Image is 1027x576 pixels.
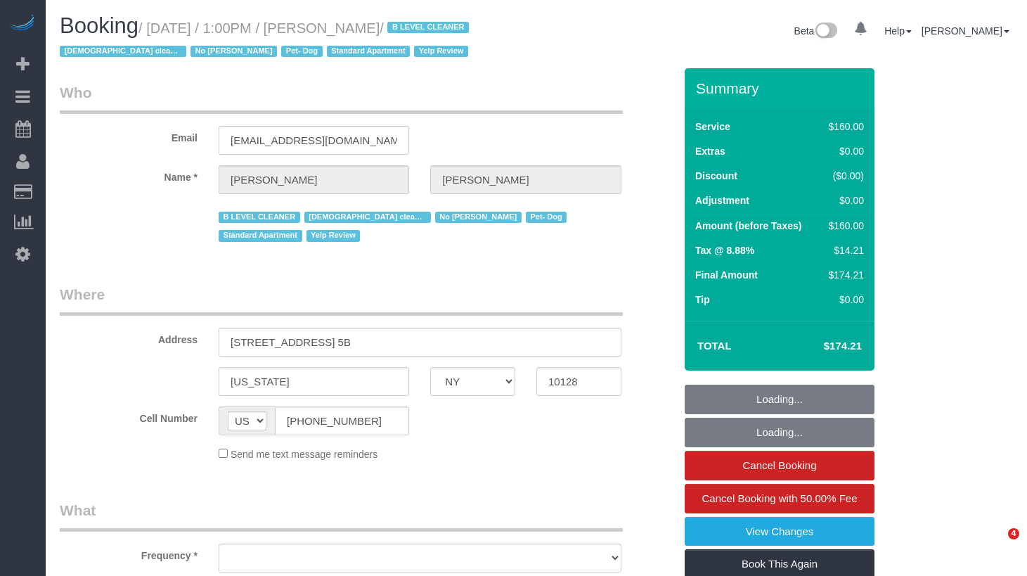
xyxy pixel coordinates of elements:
[823,268,864,282] div: $174.21
[219,230,302,241] span: Standard Apartment
[49,407,208,425] label: Cell Number
[327,46,411,57] span: Standard Apartment
[685,484,874,513] a: Cancel Booking with 50.00% Fee
[814,23,837,41] img: New interface
[430,165,621,194] input: Last Name
[49,165,208,184] label: Name *
[60,46,186,57] span: [DEMOGRAPHIC_DATA] cleaner only
[435,212,522,223] span: No [PERSON_NAME]
[823,144,864,158] div: $0.00
[823,193,864,207] div: $0.00
[695,293,710,307] label: Tip
[219,367,409,396] input: City
[823,293,864,307] div: $0.00
[695,120,730,134] label: Service
[697,340,732,352] strong: Total
[884,25,912,37] a: Help
[49,328,208,347] label: Address
[685,517,874,546] a: View Changes
[526,212,567,223] span: Pet- Dog
[60,20,473,60] small: / [DATE] / 1:00PM / [PERSON_NAME]
[387,22,469,33] span: B LEVEL CLEANER
[685,451,874,480] a: Cancel Booking
[8,14,37,34] img: Automaid Logo
[979,528,1013,562] iframe: Intercom live chat
[794,25,838,37] a: Beta
[695,219,801,233] label: Amount (before Taxes)
[49,126,208,145] label: Email
[922,25,1009,37] a: [PERSON_NAME]
[219,212,300,223] span: B LEVEL CLEANER
[695,169,737,183] label: Discount
[275,407,409,435] input: Cell Number
[536,367,621,396] input: Zip Code
[219,126,409,155] input: Email
[219,165,409,194] input: First Name
[823,243,864,257] div: $14.21
[823,120,864,134] div: $160.00
[60,500,623,532] legend: What
[782,340,862,352] h4: $174.21
[823,219,864,233] div: $160.00
[414,46,468,57] span: Yelp Review
[696,80,867,96] h3: Summary
[60,13,138,38] span: Booking
[823,169,864,183] div: ($0.00)
[60,82,623,114] legend: Who
[60,284,623,316] legend: Where
[49,544,208,563] label: Frequency *
[702,492,858,504] span: Cancel Booking with 50.00% Fee
[190,46,277,57] span: No [PERSON_NAME]
[304,212,431,223] span: [DEMOGRAPHIC_DATA] cleaner only
[695,243,754,257] label: Tax @ 8.88%
[695,193,749,207] label: Adjustment
[306,230,361,241] span: Yelp Review
[1008,528,1019,539] span: 4
[281,46,322,57] span: Pet- Dog
[695,144,725,158] label: Extras
[231,449,377,460] span: Send me text message reminders
[695,268,758,282] label: Final Amount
